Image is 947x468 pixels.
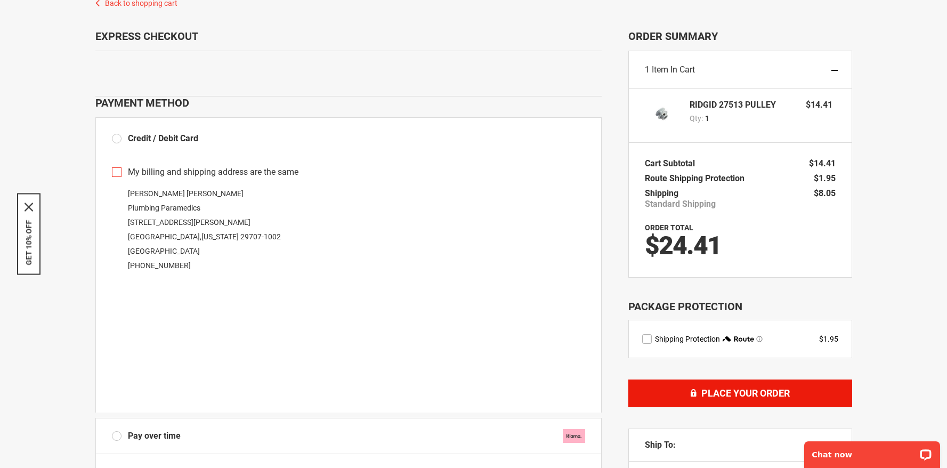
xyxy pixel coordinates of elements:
img: klarna.svg [563,429,585,443]
iframe: Secure payment input frame [110,276,587,413]
div: route shipping protection selector element [642,334,838,344]
div: Package Protection [628,299,852,314]
button: GET 10% OFF [25,220,33,265]
span: Credit / Debit Card [128,133,198,143]
iframe: LiveChat chat widget [797,434,947,468]
span: Pay over time [128,430,181,442]
button: Place Your Order [628,380,852,407]
span: Express Checkout [95,30,198,43]
th: Cart Subtotal [645,156,700,171]
span: Place Your Order [701,388,790,399]
span: Learn more [756,336,763,342]
span: $14.41 [809,158,836,168]
th: Route Shipping Protection [645,171,750,186]
strong: RIDGID 27513 PULLEY [690,101,776,109]
span: $8.05 [814,188,836,198]
span: $1.95 [814,173,836,183]
a: [PHONE_NUMBER] [128,261,191,270]
span: Qty [690,114,701,123]
strong: Order Total [645,223,693,232]
span: 1 [705,113,709,124]
div: Payment Method [95,96,602,109]
iframe: Secure express checkout frame [93,54,604,85]
span: Order Summary [628,30,852,43]
span: Standard Shipping [645,199,716,209]
svg: close icon [25,203,33,212]
span: [US_STATE] [201,232,239,241]
span: $14.41 [806,100,832,110]
div: $1.95 [819,334,838,344]
span: $24.41 [645,230,721,261]
span: Ship To: [645,440,676,450]
span: Item in Cart [652,64,695,75]
div: [PERSON_NAME] [PERSON_NAME] Plumbing Paramedics [STREET_ADDRESS][PERSON_NAME] [GEOGRAPHIC_DATA] ,... [112,187,585,273]
button: Close [25,203,33,212]
span: Shipping [645,188,678,198]
img: RIDGID 27513 PULLEY [645,100,677,132]
span: 1 [645,64,650,75]
span: Shipping Protection [655,335,720,343]
span: My billing and shipping address are the same [128,166,298,179]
